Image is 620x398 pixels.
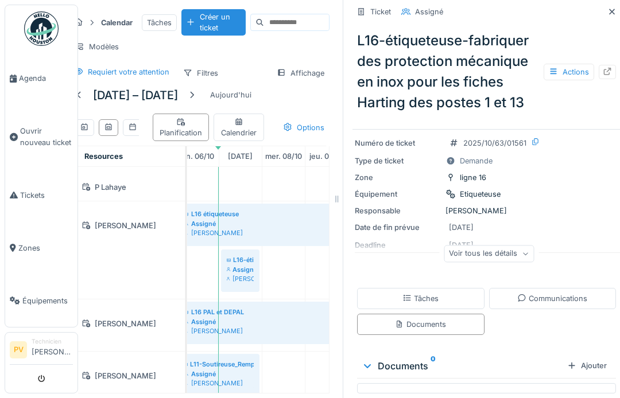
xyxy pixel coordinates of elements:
div: Responsable [355,205,441,216]
div: [PERSON_NAME] [77,369,178,383]
div: Zone [355,172,441,183]
div: Assigné [415,6,443,17]
div: Documents [362,359,563,373]
span: Équipements [22,295,73,306]
a: 7 octobre 2025 [225,149,255,164]
a: 9 octobre 2025 [307,149,347,164]
div: Assigné [184,219,469,228]
div: L16 étiqueteuse [184,209,469,218]
a: Zones [5,221,77,274]
span: Resources [84,152,123,161]
div: Type de ticket [355,155,441,166]
h5: [DATE] – [DATE] [93,88,178,102]
div: [PERSON_NAME] [355,205,618,216]
div: Créer un ticket [181,9,246,36]
a: PV Technicien[PERSON_NAME] [10,337,73,365]
div: [PERSON_NAME] [184,326,469,335]
div: Équipement [355,189,441,200]
div: Calendrier [219,116,259,138]
img: Badge_color-CXgf-gQk.svg [24,11,59,46]
div: Modèles [70,38,124,55]
div: [PERSON_NAME] [77,317,178,331]
a: Tickets [5,169,77,221]
div: Options [278,119,330,136]
a: 6 octobre 2025 [177,149,217,164]
div: Voir tous les détails [444,245,534,262]
strong: Calendar [96,17,137,28]
a: 8 octobre 2025 [262,149,305,164]
div: [DATE] [449,222,474,233]
div: Assigné [184,369,254,379]
div: [PERSON_NAME] [184,379,254,388]
li: PV [10,341,27,358]
div: [PERSON_NAME] [184,228,469,237]
span: Ouvrir nouveau ticket [20,126,73,147]
div: L16 PAL et DEPAL [184,307,469,317]
div: 2025/10/63/01561 [463,138,526,149]
div: P Lahaye [77,180,178,194]
div: Filtres [178,65,223,81]
div: ligne 16 [460,172,486,183]
div: L16-étiqueteuse-fabriquer des protection mécanique en inox pour les fiches Harting des postes 1 e... [227,255,254,264]
div: Communications [517,293,587,304]
div: Ticket [370,6,391,17]
div: Documents [395,319,446,330]
sup: 0 [431,359,436,373]
div: Technicien [32,337,73,346]
div: [PERSON_NAME] [77,218,178,233]
div: Etiqueteuse [460,189,501,200]
div: Tâches [402,293,439,304]
div: Assigné [227,265,254,274]
div: Actions [544,64,594,80]
div: Aujourd'hui [206,87,256,103]
a: Ouvrir nouveau ticket [5,105,77,169]
div: Demande [460,155,493,166]
span: Zones [18,243,73,253]
a: Agenda [5,52,77,105]
div: Tâches [142,14,177,31]
div: Numéro de ticket [355,138,441,149]
a: Équipements [5,274,77,327]
div: Date de fin prévue [355,222,441,233]
div: [PERSON_NAME] [227,274,254,283]
div: Ajouter [563,358,611,373]
div: Assigné [184,317,469,326]
span: Agenda [19,73,73,84]
div: Requiert votre attention [88,67,169,77]
div: L11-Soutireuse_Remplaçement robinet 75 [184,360,254,369]
span: Tickets [20,190,73,201]
div: Planification [158,116,204,138]
li: [PERSON_NAME] [32,337,73,362]
div: Affichage [272,65,330,81]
